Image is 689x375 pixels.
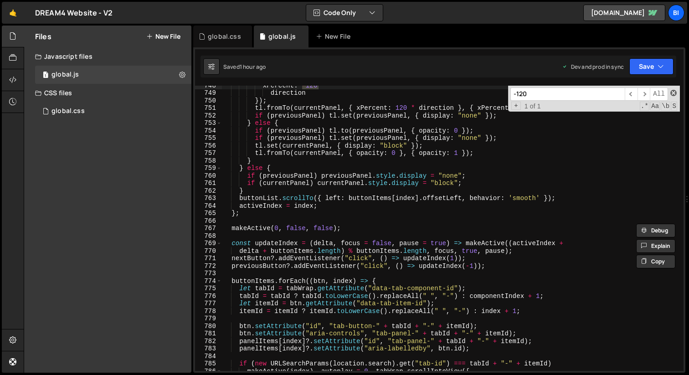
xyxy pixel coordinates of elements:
: 17250/47735.css [35,102,191,120]
div: 759 [195,164,222,172]
button: Save [629,58,674,75]
span: Toggle Replace mode [511,102,521,110]
button: Explain [636,239,675,253]
div: 760 [195,172,222,180]
div: 750 [195,97,222,105]
div: 766 [195,217,222,225]
div: 765 [195,210,222,217]
div: DREAM4 Website - V2 [35,7,113,18]
div: 771 [195,255,222,262]
button: Debug [636,224,675,237]
span: Whole Word Search [661,102,670,111]
div: 1 hour ago [240,63,266,71]
div: global.js [268,32,296,41]
div: 757 [195,149,222,157]
button: Code Only [306,5,383,21]
div: Saved [223,63,266,71]
span: ​ [638,87,650,101]
div: 764 [195,202,222,210]
div: 754 [195,127,222,135]
button: Copy [636,255,675,268]
span: 1 of 1 [521,103,545,110]
div: 770 [195,247,222,255]
div: 775 [195,285,222,293]
button: New File [146,33,180,40]
span: ​ [625,87,638,101]
div: New File [316,32,354,41]
div: 752 [195,112,222,120]
div: 767 [195,225,222,232]
span: CaseSensitive Search [650,102,660,111]
a: [DOMAIN_NAME] [583,5,665,21]
span: Search In Selection [671,102,677,111]
div: 784 [195,353,222,360]
div: Dev and prod in sync [562,63,624,71]
div: 768 [195,232,222,240]
div: global.css [208,32,241,41]
div: 762 [195,187,222,195]
div: 763 [195,195,222,202]
h2: Files [35,31,51,41]
div: 785 [195,360,222,368]
div: 756 [195,142,222,150]
div: 749 [195,89,222,97]
a: 🤙 [2,2,24,24]
div: 772 [195,262,222,270]
div: 781 [195,330,222,338]
span: RegExp Search [640,102,649,111]
div: global.js [35,66,191,84]
div: 783 [195,345,222,353]
div: 753 [195,119,222,127]
div: 755 [195,134,222,142]
div: 769 [195,240,222,247]
div: 778 [195,308,222,315]
div: Javascript files [24,47,191,66]
div: 780 [195,323,222,330]
div: 761 [195,180,222,187]
div: global.css [51,107,85,115]
span: Alt-Enter [650,87,668,101]
div: 758 [195,157,222,165]
div: 751 [195,104,222,112]
div: 774 [195,277,222,285]
div: 776 [195,293,222,300]
div: CSS files [24,84,191,102]
div: 748 [195,82,222,90]
span: 1 [43,72,48,79]
a: Bi [668,5,684,21]
div: global.js [51,71,79,79]
div: 782 [195,338,222,345]
input: Search for [510,87,625,101]
div: 777 [195,300,222,308]
div: 773 [195,270,222,277]
div: 779 [195,315,222,323]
